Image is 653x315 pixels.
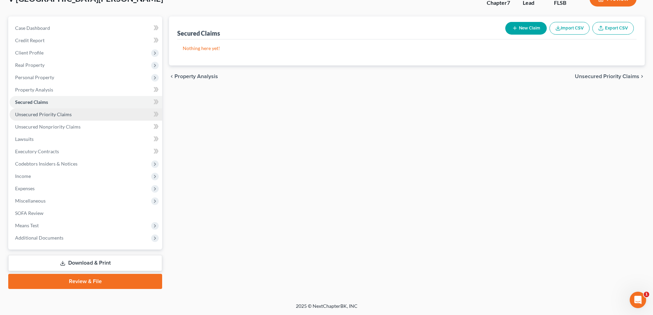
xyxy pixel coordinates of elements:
[183,45,631,52] p: Nothing here yet!
[15,111,72,117] span: Unsecured Priority Claims
[118,222,129,233] button: Send a message…
[15,161,77,167] span: Codebtors Insiders & Notices
[174,74,218,79] span: Property Analysis
[592,22,634,35] a: Export CSV
[549,22,590,35] button: Import CSV
[10,34,162,47] a: Credit Report
[47,98,112,104] span: More in the Help Center
[15,74,54,80] span: Personal Property
[10,108,162,121] a: Unsecured Priority Claims
[21,24,131,49] div: [DOMAIN_NAME] Integration: Getting Started
[15,185,35,191] span: Expenses
[15,198,46,204] span: Miscellaneous
[505,22,547,35] button: New Claim
[15,37,45,43] span: Credit Report
[33,3,78,9] h1: [PERSON_NAME]
[630,292,646,308] iframe: To enrich screen reader interactions, please activate Accessibility in Grammarly extension settings
[575,74,645,79] button: Unsecured Priority Claims chevron_right
[15,173,31,179] span: Income
[15,25,50,31] span: Case Dashboard
[15,62,45,68] span: Real Property
[47,151,126,158] div: Correct name is [PERSON_NAME]
[15,50,44,56] span: Client Profile
[21,49,131,75] div: Re-Pulling Credit Reports Within NextChapter
[120,3,133,16] button: Home
[15,210,44,216] span: SOFA Review
[28,30,107,43] strong: [DOMAIN_NAME] Integration: Getting Started
[169,74,218,79] button: chevron_left Property Analysis
[169,74,174,79] i: chevron_left
[15,222,39,228] span: Means Test
[15,136,34,142] span: Lawsuits
[10,145,162,158] a: Executory Contracts
[5,116,132,131] div: Pierre says…
[4,3,17,16] button: go back
[28,56,97,68] strong: Re-Pulling Credit Reports Within NextChapter
[37,120,126,126] div: the account name if [PERSON_NAME]
[22,225,27,230] button: Gif picker
[639,74,645,79] i: chevron_right
[8,255,162,271] a: Download & Print
[21,75,131,93] div: Freeze on Credit Report
[91,131,132,146] div: wrong name
[11,225,16,230] button: Emoji picker
[10,22,162,34] a: Case Dashboard
[15,99,48,105] span: Secured Claims
[5,167,132,215] div: Lindsey says…
[6,210,131,222] textarea: Message…
[10,133,162,145] a: Lawsuits
[33,9,47,15] p: Active
[5,131,132,147] div: Pierre says…
[15,87,53,93] span: Property Analysis
[15,124,81,130] span: Unsecured Nonpriority Claims
[10,207,162,219] a: SOFA Review
[131,303,522,315] div: 2025 © NextChapterBK, INC
[5,147,132,167] div: Pierre says…
[5,24,132,116] div: Operator says…
[96,135,126,142] div: wrong name
[21,93,131,110] a: More in the Help Center
[177,29,220,37] div: Secured Claims
[15,148,59,154] span: Executory Contracts
[11,204,66,208] div: [PERSON_NAME] • 2m ago
[10,96,162,108] a: Secured Claims
[8,274,162,289] a: Review & File
[33,225,38,230] button: Upload attachment
[28,81,93,86] strong: Freeze on Credit Report
[5,96,16,107] img: Profile image for Operator
[644,292,649,297] span: 1
[20,4,31,15] img: Profile image for Lindsey
[11,171,107,198] div: Hi [PERSON_NAME]! I'll reach out to [PERSON_NAME] and get this resolved for you. I'll let you kno...
[10,84,162,96] a: Property Analysis
[15,235,63,241] span: Additional Documents
[41,147,132,162] div: Correct name is [PERSON_NAME]
[10,121,162,133] a: Unsecured Nonpriority Claims
[5,167,112,202] div: Hi [PERSON_NAME]! I'll reach out to [PERSON_NAME] and get this resolved for you. I'll let you kno...
[31,116,132,131] div: the account name if [PERSON_NAME]
[575,74,639,79] span: Unsecured Priority Claims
